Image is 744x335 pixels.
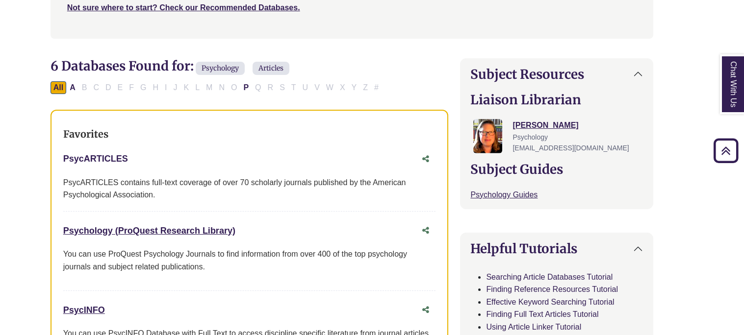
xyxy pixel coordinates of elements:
[710,144,742,157] a: Back to Top
[63,176,436,201] div: PsycARTICLES contains full-text coverage of over 70 scholarly journals published by the American ...
[63,305,105,315] a: PsycINFO
[63,128,436,140] h3: Favorites
[51,81,66,94] button: All
[486,298,614,306] a: Effective Keyword Searching Tutorial
[461,233,653,264] button: Helpful Tutorials
[470,162,643,177] h2: Subject Guides
[473,119,503,153] img: Jessica Moore
[461,59,653,90] button: Subject Resources
[253,62,289,75] span: Articles
[67,81,78,94] button: Filter Results A
[470,191,538,199] a: Psychology Guides
[67,3,300,12] a: Not sure where to start? Check our Recommended Databases.
[51,83,383,91] div: Alpha-list to filter by first letter of database name
[196,62,245,75] span: Psychology
[513,133,548,141] span: Psychology
[63,154,128,164] a: PsycARTICLES
[416,150,436,168] button: Share this database
[51,58,194,74] span: 6 Databases Found for:
[416,301,436,319] button: Share this database
[63,248,436,273] p: You can use ProQuest Psychology Journals to find information from over 400 of the top psychology ...
[486,323,581,331] a: Using Article Linker Tutorial
[416,221,436,240] button: Share this database
[486,273,613,281] a: Searching Article Databases Tutorial
[240,81,252,94] button: Filter Results P
[63,226,235,236] a: Psychology (ProQuest Research Library)
[486,285,618,293] a: Finding Reference Resources Tutorial
[470,92,643,107] h2: Liaison Librarian
[486,310,598,318] a: Finding Full Text Articles Tutorial
[513,144,629,152] span: [EMAIL_ADDRESS][DOMAIN_NAME]
[513,121,578,129] a: [PERSON_NAME]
